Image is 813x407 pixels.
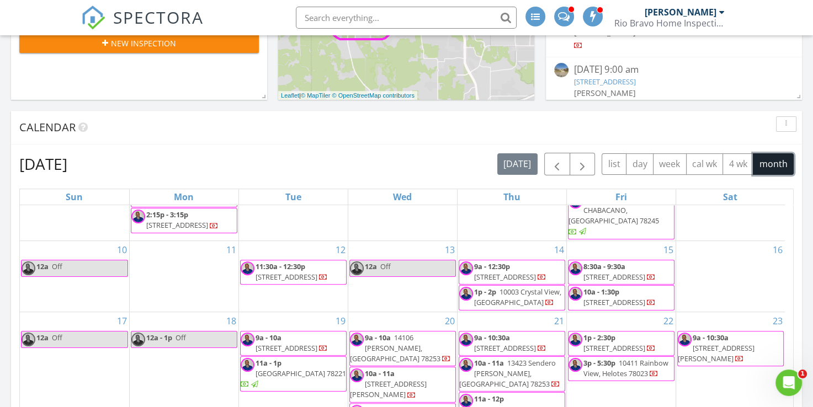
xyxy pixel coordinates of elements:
a: 12431 CHABACANO, [GEOGRAPHIC_DATA] 78245 [568,195,659,237]
a: Friday [613,189,629,205]
a: Sunday [63,189,85,205]
a: 10a - 1:30p [STREET_ADDRESS] [568,285,674,310]
td: Go to August 10, 2025 [20,240,129,312]
a: Go to August 10, 2025 [115,241,129,259]
a: © MapTiler [301,92,331,99]
img: eddiegonzalez.jpg [678,333,692,346]
img: eddiegonzalez.jpg [241,358,254,372]
span: [STREET_ADDRESS][PERSON_NAME] [350,379,427,399]
a: 9a - 10a 14106 [PERSON_NAME], [GEOGRAPHIC_DATA] 78253 [350,333,451,363]
button: list [602,153,626,175]
img: eddiegonzalez.jpg [459,287,473,301]
span: [GEOGRAPHIC_DATA] 78221 [256,368,346,378]
span: [STREET_ADDRESS] [583,272,645,282]
input: Search everything... [296,7,517,29]
a: Tuesday [283,189,304,205]
img: eddiegonzalez.jpg [241,333,254,346]
span: 9a - 12:30p [474,261,510,271]
td: Go to August 16, 2025 [676,240,785,312]
span: 11a - 12p [474,394,504,404]
a: Go to August 19, 2025 [333,312,348,330]
img: eddiegonzalez.jpg [459,358,473,372]
span: [STREET_ADDRESS][PERSON_NAME] [678,343,754,363]
div: Rio Bravo Home Inspections [614,18,725,29]
a: 8:30a - 9:30a [STREET_ADDRESS] [583,261,656,282]
span: 13423 Sendero [PERSON_NAME], [GEOGRAPHIC_DATA] 78253 [459,358,556,389]
img: streetview [554,63,568,77]
button: 4 wk [722,153,753,175]
h2: [DATE] [19,153,67,175]
span: 14106 [PERSON_NAME], [GEOGRAPHIC_DATA] 78253 [350,333,440,363]
img: eddiegonzalez.jpg [22,261,35,275]
a: Monday [172,189,196,205]
span: 12a [36,333,49,342]
span: 11:30a - 12:30p [256,261,305,271]
img: eddiegonzalez.jpg [350,261,364,275]
img: eddiegonzalez.jpg [568,261,582,275]
a: 9a - 10a [STREET_ADDRESS] [256,333,328,353]
div: [DATE] 9:00 am [574,63,774,77]
a: 10a - 1:30p [STREET_ADDRESS] [583,287,656,307]
span: Off [52,333,62,342]
span: 9a - 10:30a [693,333,729,342]
img: eddiegonzalez.jpg [459,333,473,346]
a: Leaflet [281,92,299,99]
span: 11a - 1p [256,358,281,368]
a: 11a - 1p [GEOGRAPHIC_DATA] 78221 [240,356,347,392]
span: [STREET_ADDRESS] [256,343,317,353]
span: [STREET_ADDRESS] [583,297,645,307]
a: Go to August 23, 2025 [771,312,785,330]
button: week [653,153,687,175]
button: Next month [570,153,596,175]
span: SPECTORA [113,6,204,29]
span: Off [52,261,62,271]
span: 2:15p - 3:15p [146,210,188,219]
img: eddiegonzalez.jpg [459,261,473,275]
span: 10a - 11a [474,358,504,368]
span: 3p - 5:30p [583,358,615,368]
a: 1p - 2:30p [STREET_ADDRESS] [568,331,674,356]
a: 1p - 2p 10003 Crystal View, [GEOGRAPHIC_DATA] [474,287,561,307]
button: Previous month [544,153,570,175]
div: | [278,91,417,100]
a: Wednesday [391,189,414,205]
button: New Inspection [19,33,259,53]
a: Thursday [501,189,523,205]
a: © OpenStreetMap contributors [332,92,415,99]
span: 12a [365,261,377,271]
img: The Best Home Inspection Software - Spectora [81,6,105,30]
span: 9a - 10:30a [474,333,510,342]
a: 9a - 10:30a [STREET_ADDRESS][PERSON_NAME] [678,333,754,363]
a: SPECTORA [81,15,204,38]
a: Go to August 13, 2025 [443,241,457,259]
span: 10a - 11a [365,368,395,378]
span: New Inspection [111,38,176,49]
a: Go to August 14, 2025 [552,241,566,259]
span: 9a - 10a [365,333,391,342]
a: Go to August 21, 2025 [552,312,566,330]
td: Go to August 11, 2025 [129,240,238,312]
a: Go to August 11, 2025 [224,241,238,259]
img: eddiegonzalez.jpg [568,333,582,346]
span: 12a - 1p [146,333,172,342]
img: eddiegonzalez.jpg [568,358,582,372]
img: eddiegonzalez.jpg [241,261,254,275]
td: Go to August 15, 2025 [566,240,676,312]
button: month [753,153,794,175]
button: [DATE] [497,153,538,175]
img: eddiegonzalez.jpg [22,333,35,346]
img: eddiegonzalez.jpg [131,210,145,223]
a: 8:30a - 9:30a [STREET_ADDRESS] [568,260,674,285]
span: 12a [36,261,49,271]
a: 10a - 11a [STREET_ADDRESS][PERSON_NAME] [349,367,456,403]
a: 11a - 1p [GEOGRAPHIC_DATA] 78221 [241,358,346,389]
a: Go to August 16, 2025 [771,241,785,259]
span: Off [380,261,391,271]
td: Go to August 13, 2025 [348,240,457,312]
span: [STREET_ADDRESS] [474,272,536,282]
span: [STREET_ADDRESS] [146,220,208,230]
a: 9a - 10a [STREET_ADDRESS] [240,331,347,356]
img: eddiegonzalez.jpg [568,287,582,301]
span: 12431 CHABACANO, [GEOGRAPHIC_DATA] 78245 [568,195,659,226]
a: 9a - 10:30a [STREET_ADDRESS] [459,331,565,356]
